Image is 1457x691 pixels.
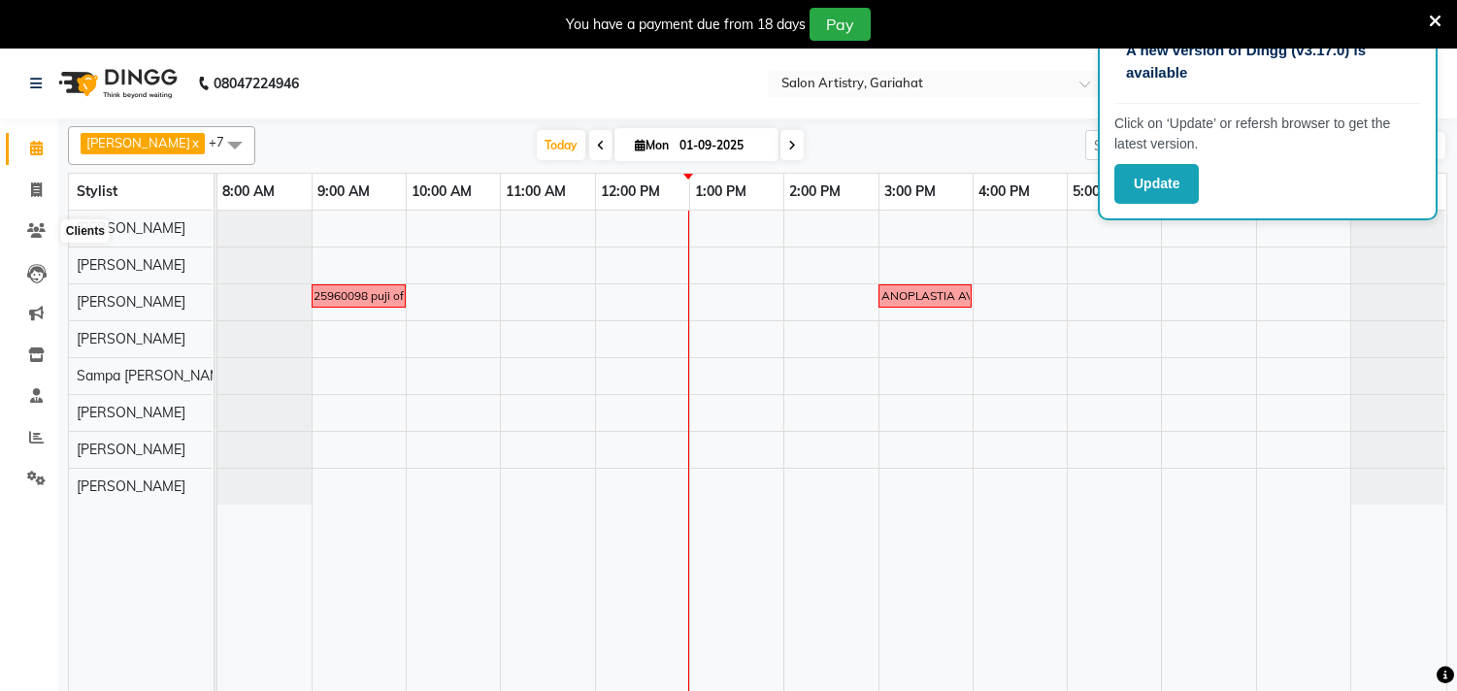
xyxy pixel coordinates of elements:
a: 2:00 PM [784,178,845,206]
span: [PERSON_NAME] [77,293,185,311]
input: 2025-09-01 [674,131,771,160]
a: 4:00 PM [974,178,1035,206]
a: 3:00 PM [879,178,941,206]
a: 12:00 PM [596,178,665,206]
a: 1:00 PM [690,178,751,206]
p: A new version of Dingg (v3.17.0) is available [1126,40,1409,83]
input: Search Appointment [1085,130,1255,160]
a: x [190,135,199,150]
span: Today [537,130,585,160]
div: 9425960098 puji offer [300,287,417,305]
div: [PERSON_NAME] DAUGHTER .....NANOPLASTIA AVIKA RS- 6999/- INCLUDE CUTTING [693,287,1158,305]
div: You have a payment due from 18 days [566,15,806,35]
span: [PERSON_NAME] [77,330,185,347]
p: Click on ‘Update’ or refersh browser to get the latest version. [1114,114,1421,154]
span: Mon [630,138,674,152]
div: Clients [61,220,110,244]
span: [PERSON_NAME] [77,256,185,274]
a: 9:00 AM [313,178,375,206]
span: [PERSON_NAME] [86,135,190,150]
span: +7 [209,134,239,149]
span: [PERSON_NAME] [77,441,185,458]
span: [PERSON_NAME] [77,477,185,495]
span: Stylist [77,182,117,200]
a: 11:00 AM [501,178,571,206]
b: 08047224946 [214,56,299,111]
span: Sampa [PERSON_NAME] [77,367,233,384]
button: Pay [810,8,871,41]
a: 10:00 AM [407,178,477,206]
a: 5:00 PM [1068,178,1129,206]
button: Update [1114,164,1199,204]
span: [PERSON_NAME] [77,404,185,421]
a: 8:00 AM [217,178,280,206]
span: [PERSON_NAME] [77,219,185,237]
img: logo [50,56,182,111]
